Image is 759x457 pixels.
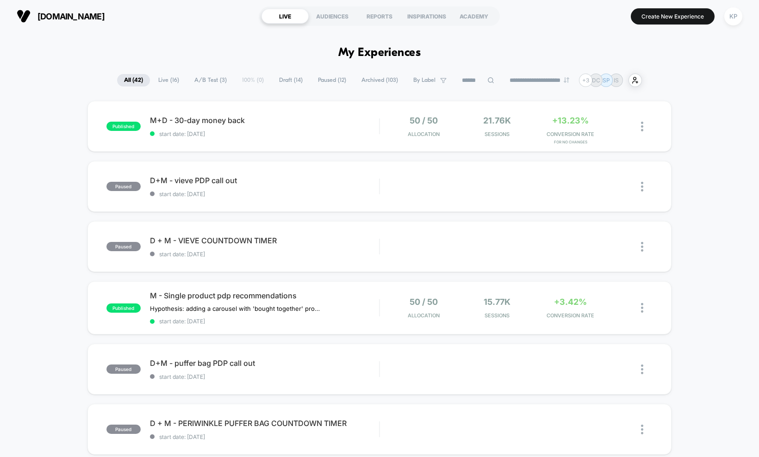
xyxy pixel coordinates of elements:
[150,191,379,198] span: start date: [DATE]
[484,297,510,307] span: 15.77k
[150,236,379,245] span: D + M - VIEVE COUNTDOWN TIMER
[536,140,605,144] span: for no changes
[338,46,421,60] h1: My Experiences
[150,318,379,325] span: start date: [DATE]
[151,74,186,86] span: Live ( 16 )
[463,312,532,319] span: Sessions
[37,12,105,21] span: [DOMAIN_NAME]
[150,176,379,185] span: D+M - vieve PDP call out
[450,9,498,24] div: ACADEMY
[641,303,643,313] img: close
[408,312,440,319] span: Allocation
[641,242,643,252] img: close
[554,297,587,307] span: +3.42%
[722,7,745,26] button: KP
[536,312,605,319] span: CONVERSION RATE
[552,116,589,125] span: +13.23%
[413,77,435,84] span: By Label
[14,9,107,24] button: [DOMAIN_NAME]
[150,305,322,312] span: Hypothesis: adding a carousel with 'bought together' product recommendations to PDPs will increas...
[631,8,715,25] button: Create New Experience
[641,182,643,191] img: close
[614,77,619,84] p: IS
[150,130,379,137] span: start date: [DATE]
[311,74,353,86] span: Paused ( 12 )
[106,303,141,313] span: published
[408,131,440,137] span: Allocation
[150,358,379,368] span: D+M - puffer bag PDP call out
[356,9,403,24] div: REPORTS
[17,9,31,23] img: Visually logo
[355,74,405,86] span: Archived ( 103 )
[106,122,141,131] span: published
[106,364,141,374] span: paused
[641,364,643,374] img: close
[603,77,610,84] p: SP
[410,297,438,307] span: 50 / 50
[106,425,141,434] span: paused
[724,7,742,25] div: KP
[536,131,605,137] span: CONVERSION RATE
[579,74,592,87] div: + 3
[150,373,379,380] span: start date: [DATE]
[117,74,150,86] span: All ( 42 )
[150,433,379,440] span: start date: [DATE]
[641,122,643,131] img: close
[272,74,310,86] span: Draft ( 14 )
[483,116,511,125] span: 21.76k
[150,251,379,258] span: start date: [DATE]
[150,116,379,125] span: M+D - 30-day money back
[403,9,450,24] div: INSPIRATIONS
[187,74,234,86] span: A/B Test ( 3 )
[106,242,141,251] span: paused
[463,131,532,137] span: Sessions
[641,425,643,434] img: close
[564,77,569,83] img: end
[150,419,379,428] span: D + M - PERIWINKLE PUFFER BAG COUNTDOWN TIMER
[261,9,309,24] div: LIVE
[150,291,379,300] span: M - Single product pdp recommendations
[309,9,356,24] div: AUDIENCES
[106,182,141,191] span: paused
[592,77,600,84] p: DC
[410,116,438,125] span: 50 / 50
